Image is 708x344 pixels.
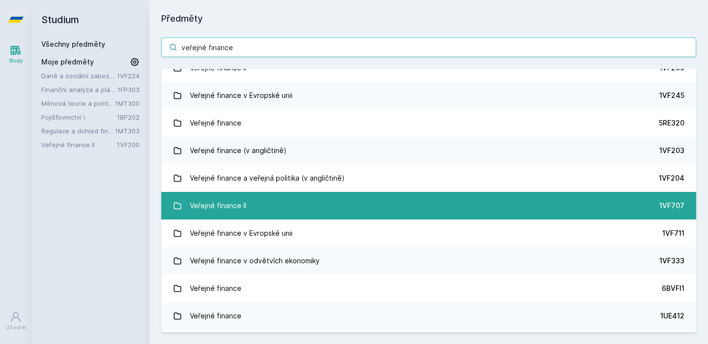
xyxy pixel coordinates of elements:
[161,302,696,330] a: Veřejné finance 1UE412
[41,57,94,67] span: Moje předměty
[161,247,696,275] a: Veřejné finance v odvětvích ekonomiky 1VF333
[660,311,684,321] div: 1UE412
[161,219,696,247] a: Veřejné finance v Evropské unii 1VF711
[41,112,117,122] a: Pojišťovnictví I.
[190,196,246,216] div: Veřejné finance II
[190,86,293,105] div: Veřejné finance v Evropské unii
[161,12,696,26] h1: Předměty
[190,168,345,188] div: Veřejné finance a veřejná politika (v angličtině)
[662,228,684,238] div: 1VF711
[41,85,118,94] a: Finanční analýza a plánování podniku
[161,275,696,302] a: Veřejné finance 6BVFI1
[41,71,117,81] a: Daně a sociální zabezpečení
[2,306,29,336] a: Uživatel
[161,109,696,137] a: Veřejné finance 5RE320
[41,126,115,136] a: Regulace a dohled finančního systému
[659,118,684,128] div: 5RE320
[117,72,140,80] a: 1VF224
[662,283,684,293] div: 6BVFI1
[659,91,684,100] div: 1VF245
[190,141,287,160] div: Veřejné finance (v angličtině)
[190,113,241,133] div: Veřejné finance
[190,251,320,271] div: Veřejné finance v odvětvích ekonomiky
[117,141,140,149] a: 1VF200
[41,40,105,48] a: Všechny předměty
[2,39,29,69] a: Study
[659,146,684,156] div: 1VF203
[41,98,115,108] a: Měnová teorie a politika
[161,164,696,192] a: Veřejné finance a veřejná politika (v angličtině) 1VF204
[117,113,140,121] a: 1BP202
[161,137,696,164] a: Veřejné finance (v angličtině) 1VF203
[9,57,23,64] div: Study
[659,201,684,211] div: 1VF707
[118,86,140,94] a: 1FP303
[190,306,241,326] div: Veřejné finance
[190,279,241,298] div: Veřejné finance
[115,99,140,107] a: 1MT300
[41,140,117,150] a: Veřejné finance II
[5,324,26,331] div: Uživatel
[161,82,696,109] a: Veřejné finance v Evropské unii 1VF245
[190,223,293,243] div: Veřejné finance v Evropské unii
[659,173,684,183] div: 1VF204
[659,256,684,266] div: 1VF333
[161,192,696,219] a: Veřejné finance II 1VF707
[161,37,696,57] input: Název nebo ident předmětu…
[115,127,140,135] a: 1MT303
